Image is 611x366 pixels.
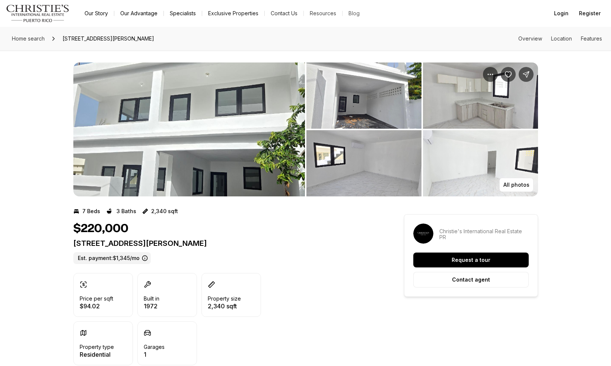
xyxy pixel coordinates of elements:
[452,257,490,263] p: Request a tour
[579,10,601,16] span: Register
[413,272,529,288] button: Contact agent
[80,303,113,309] p: $94.02
[519,67,534,82] button: Share Property: 319 BELLEVUE
[151,208,178,214] p: 2,340 sqft
[73,239,377,248] p: [STREET_ADDRESS][PERSON_NAME]
[306,130,421,196] button: View image gallery
[60,33,157,45] span: [STREET_ADDRESS][PERSON_NAME]
[114,8,163,19] a: Our Advantage
[550,6,573,21] button: Login
[501,67,516,82] button: Save Property: 319 BELLEVUE
[9,33,48,45] a: Home search
[144,351,165,357] p: 1
[439,228,529,240] p: Christie's International Real Estate PR
[581,35,602,42] a: Skip to: Features
[73,62,305,196] li: 1 of 6
[73,252,151,264] label: Est. payment: $1,345/mo
[306,62,538,196] li: 2 of 6
[79,8,114,19] a: Our Story
[202,8,264,19] a: Exclusive Properties
[554,10,569,16] span: Login
[117,208,136,214] p: 3 Baths
[452,277,490,283] p: Contact agent
[518,36,602,42] nav: Page section menu
[80,296,113,302] p: Price per sqft
[12,35,45,42] span: Home search
[423,130,538,196] button: View image gallery
[6,4,70,22] img: logo
[343,8,366,19] a: Blog
[306,62,421,129] button: View image gallery
[73,62,538,196] div: Listing Photos
[265,8,303,19] button: Contact Us
[144,303,159,309] p: 1972
[575,6,605,21] button: Register
[518,35,542,42] a: Skip to: Overview
[503,182,529,188] p: All photos
[73,62,305,196] button: View image gallery
[483,67,498,82] button: Property options
[499,178,534,192] button: All photos
[208,303,241,309] p: 2,340 sqft
[208,296,241,302] p: Property size
[80,351,114,357] p: Residential
[423,62,538,129] button: View image gallery
[144,296,159,302] p: Built in
[551,35,572,42] a: Skip to: Location
[144,344,165,350] p: Garages
[304,8,342,19] a: Resources
[80,344,114,350] p: Property type
[73,222,128,236] h1: $220,000
[164,8,202,19] a: Specialists
[82,208,100,214] p: 7 Beds
[413,253,529,267] button: Request a tour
